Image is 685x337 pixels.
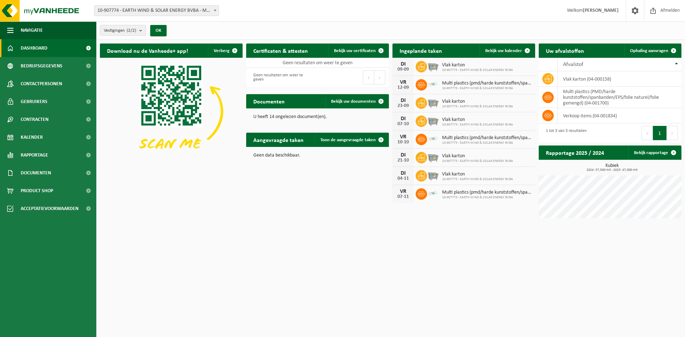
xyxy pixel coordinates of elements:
button: Vestigingen(2/2) [100,25,146,36]
a: Bekijk uw certificaten [328,44,388,58]
span: 10-907773 - EARTH WIND & SOLAR ENERGY BVBA [442,68,513,72]
span: 10-907773 - EARTH WIND & SOLAR ENERGY BVBA [442,141,532,145]
span: Documenten [21,164,51,182]
td: Geen resultaten om weer te geven [246,58,389,68]
a: Bekijk uw documenten [325,94,388,108]
h2: Uw afvalstoffen [539,44,591,57]
span: Bedrijfsgegevens [21,57,62,75]
span: Multi plastics (pmd/harde kunststoffen/spanbanden/eps/folie naturel/folie gemeng... [442,135,532,141]
div: 10-10 [396,140,410,145]
span: Vlak karton [442,153,513,159]
span: Vestigingen [104,25,136,36]
span: Multi plastics (pmd/harde kunststoffen/spanbanden/eps/folie naturel/folie gemeng... [442,190,532,195]
span: 10-907773 - EARTH WIND & SOLAR ENERGY BVBA [442,104,513,109]
span: Product Shop [21,182,53,200]
td: multi plastics (PMD/harde kunststoffen/spanbanden/EPS/folie naturel/folie gemengd) (04-001700) [558,87,681,108]
img: WB-2500-GAL-GY-01 [427,114,439,127]
img: LP-SK-00500-LPE-16 [427,133,439,145]
div: 04-11 [396,176,410,181]
div: Geen resultaten om weer te geven [250,70,314,85]
span: 10-907773 - EARTH WIND & SOLAR ENERGY BVBA [442,195,532,200]
div: DI [396,116,410,122]
td: vlak karton (04-000158) [558,71,681,87]
div: VR [396,134,410,140]
a: Toon de aangevraagde taken [315,133,388,147]
span: 10-907773 - EARTH WIND & SOLAR ENERGY BVBA [442,86,532,91]
span: Kalender [21,128,43,146]
img: WB-2500-GAL-GY-01 [427,60,439,72]
h2: Ingeplande taken [392,44,449,57]
span: Bekijk uw documenten [331,99,376,104]
div: 09-09 [396,67,410,72]
span: Acceptatievoorwaarden [21,200,78,218]
span: Bekijk uw kalender [485,48,522,53]
img: WB-2500-GAL-GY-01 [427,151,439,163]
span: Vlak karton [442,117,513,123]
div: 12-09 [396,85,410,90]
button: Previous [641,126,653,140]
h2: Documenten [246,94,292,108]
div: DI [396,98,410,103]
p: Geen data beschikbaar. [253,153,382,158]
div: VR [396,189,410,194]
button: 1 [653,126,667,140]
div: DI [396,170,410,176]
span: Gebruikers [21,93,47,111]
span: Vlak karton [442,99,513,104]
span: Rapportage [21,146,48,164]
div: DI [396,61,410,67]
count: (2/2) [127,28,136,33]
strong: [PERSON_NAME] [583,8,619,13]
span: 10-907774 - EARTH WIND & SOLAR ENERGY BVBA - MERCHTEM [95,6,219,16]
span: Contactpersonen [21,75,62,93]
div: 1 tot 3 van 3 resultaten [542,125,587,141]
span: 10-907773 - EARTH WIND & SOLAR ENERGY BVBA [442,123,513,127]
div: DI [396,152,410,158]
h2: Rapportage 2025 / 2024 [539,145,611,159]
button: Next [374,70,385,85]
a: Bekijk rapportage [628,145,681,160]
button: OK [150,25,167,36]
span: 2024: 57,500 m3 - 2025: 47,000 m3 [542,168,681,172]
span: Ophaling aanvragen [630,48,668,53]
button: Next [667,126,678,140]
span: Multi plastics (pmd/harde kunststoffen/spanbanden/eps/folie naturel/folie gemeng... [442,81,532,86]
img: LP-SK-00500-LPE-16 [427,187,439,199]
td: verkoop items (04-001834) [558,108,681,123]
span: Afvalstof [563,62,583,67]
a: Ophaling aanvragen [624,44,681,58]
span: 10-907773 - EARTH WIND & SOLAR ENERGY BVBA [442,177,513,182]
img: LP-SK-00500-LPE-16 [427,78,439,90]
div: 07-11 [396,194,410,199]
span: 10-907774 - EARTH WIND & SOLAR ENERGY BVBA - MERCHTEM [94,5,219,16]
span: Vlak karton [442,62,513,68]
div: 21-10 [396,158,410,163]
h2: Certificaten & attesten [246,44,315,57]
p: U heeft 14 ongelezen document(en). [253,114,382,119]
a: Bekijk uw kalender [479,44,534,58]
span: Dashboard [21,39,47,57]
span: Verberg [214,48,229,53]
h2: Download nu de Vanheede+ app! [100,44,195,57]
img: WB-2500-GAL-GY-01 [427,96,439,108]
span: Contracten [21,111,49,128]
span: 10-907773 - EARTH WIND & SOLAR ENERGY BVBA [442,159,513,163]
h2: Aangevraagde taken [246,133,311,147]
div: 07-10 [396,122,410,127]
h3: Kubiek [542,163,681,172]
div: VR [396,80,410,85]
img: WB-2500-GAL-GY-01 [427,169,439,181]
span: Navigatie [21,21,43,39]
span: Bekijk uw certificaten [334,48,376,53]
img: Download de VHEPlus App [100,58,243,165]
button: Verberg [208,44,242,58]
div: 23-09 [396,103,410,108]
span: Vlak karton [442,172,513,177]
span: Toon de aangevraagde taken [320,138,376,142]
button: Previous [363,70,374,85]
